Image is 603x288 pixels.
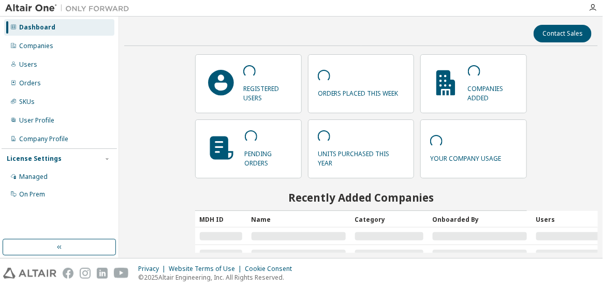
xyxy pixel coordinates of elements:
div: Company Profile [19,135,68,143]
p: companies added [468,81,517,102]
div: MDH ID [199,211,243,228]
div: Dashboard [19,23,55,32]
div: On Prem [19,190,45,199]
p: pending orders [245,146,292,167]
div: SKUs [19,98,35,106]
p: units purchased this year [318,146,405,167]
div: Privacy [138,265,169,273]
img: instagram.svg [80,268,91,279]
img: youtube.svg [114,268,129,279]
img: facebook.svg [63,268,73,279]
h2: Recently Added Companies [195,191,527,204]
img: linkedin.svg [97,268,108,279]
p: your company usage [430,151,501,163]
div: Category [355,211,424,228]
div: Users [19,60,37,69]
div: Onboarded By [432,211,527,228]
div: License Settings [7,155,62,163]
img: Altair One [5,3,135,13]
p: © 2025 Altair Engineering, Inc. All Rights Reserved. [138,273,298,282]
button: Contact Sales [534,25,592,42]
div: Companies [19,42,53,50]
div: Orders [19,79,41,87]
p: orders placed this week [318,86,399,98]
div: Managed [19,173,48,181]
div: Name [251,211,346,228]
p: registered users [243,81,291,102]
div: Website Terms of Use [169,265,245,273]
div: User Profile [19,116,54,125]
div: Cookie Consent [245,265,298,273]
img: altair_logo.svg [3,268,56,279]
